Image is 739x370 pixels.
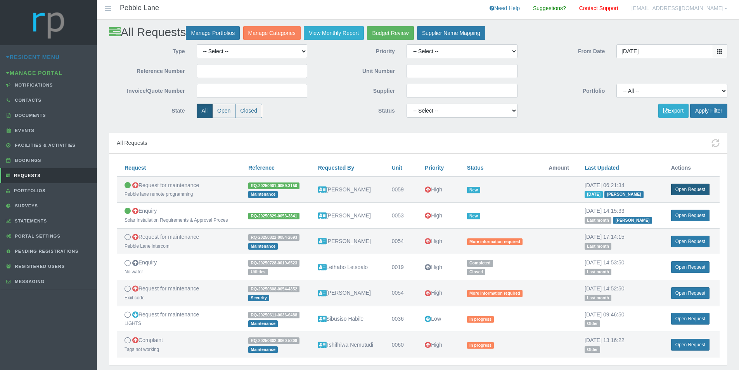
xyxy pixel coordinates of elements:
[6,70,62,76] a: Manage Portal
[13,98,42,102] span: Contacts
[425,165,444,171] a: Priority
[125,243,170,249] small: Pebble Lane intercom
[125,321,141,326] small: LIGHTS
[117,280,241,306] td: Request for maintenance
[577,203,663,229] td: [DATE] 14:15:33
[310,280,384,306] td: [PERSON_NAME]
[467,238,523,245] span: More information required
[310,332,384,358] td: Tshifhiwa Nemutudi
[212,104,235,118] label: Open
[671,287,710,299] a: Open Request
[248,165,275,171] a: Reference
[13,143,76,148] span: Facilities & Activities
[384,177,417,203] td: 0059
[549,165,569,171] span: Amount
[671,165,691,171] span: Actions
[13,83,53,87] span: Notifications
[585,165,619,171] a: Last Updated
[125,217,228,223] small: Solar Installation Requirements & Approval Proces
[125,165,146,171] a: Request
[671,210,710,221] a: Open Request
[577,306,663,332] td: [DATE] 09:46:50
[109,26,727,40] h2: All Requests
[417,280,459,306] td: High
[248,269,268,275] span: Utilities
[577,332,663,358] td: [DATE] 13:16:22
[313,44,401,56] label: Priority
[467,165,484,171] a: Status
[417,26,485,40] a: Supplier Name Mapping
[248,213,299,219] span: RQ-20250829-0053-3841
[384,254,417,280] td: 0019
[248,191,278,198] span: Maintenance
[186,26,240,40] a: Manage Portfolios
[577,177,663,203] td: [DATE] 06:21:34
[310,228,384,254] td: [PERSON_NAME]
[103,44,191,56] label: Type
[304,26,364,40] a: View Monthly Report
[235,104,262,118] label: Closed
[13,128,35,133] span: Events
[248,337,299,344] span: RQ-20250602-0060-5308
[117,306,241,332] td: Request for maintenance
[585,269,611,275] span: Last month
[310,254,384,280] td: Lethabo Letsoalo
[117,332,241,358] td: Complaint
[384,280,417,306] td: 0054
[577,280,663,306] td: [DATE] 14:52:50
[6,54,60,60] a: Resident Menu
[248,234,299,241] span: RQ-20250822-0054-2693
[384,332,417,358] td: 0060
[13,219,47,223] span: Statements
[604,191,644,198] span: [PERSON_NAME]
[117,177,241,203] td: Request for maintenance
[467,187,480,193] span: New
[467,269,486,275] span: Closed
[467,290,523,297] span: More information required
[13,249,79,254] span: Pending Registrations
[248,346,278,353] span: Maintenance
[197,104,213,118] label: All
[585,217,611,224] span: Last month
[125,295,145,301] small: Exiit code
[12,173,41,178] span: Requests
[248,286,299,292] span: RQ-20250808-0054-4352
[117,228,241,254] td: Request for maintenance
[585,320,600,327] span: Older
[467,342,494,349] span: In progress
[417,332,459,358] td: High
[13,279,45,284] span: Messaging
[125,191,193,197] small: Pebble lane remote programming
[467,316,494,323] span: In progress
[248,320,278,327] span: Maintenance
[248,312,299,318] span: RQ-20250611-0036-6488
[384,203,417,229] td: 0053
[417,306,459,332] td: Low
[671,236,710,247] a: Open Request
[13,203,38,208] span: Surveys
[120,4,159,12] h4: Pebble Lane
[13,234,61,238] span: Portal Settings
[13,113,46,118] span: Documents
[367,26,414,40] a: Budget Review
[13,264,65,269] span: Registered Users
[577,254,663,280] td: [DATE] 14:53:50
[658,104,689,118] button: Export
[467,213,480,219] span: New
[577,228,663,254] td: [DATE] 17:14:15
[392,165,402,171] a: Unit
[613,217,652,224] span: [PERSON_NAME]
[671,261,710,273] a: Open Request
[125,269,143,274] small: No water
[243,26,301,40] a: Manage Categories
[103,104,191,115] label: State
[585,191,603,198] span: [DATE]
[310,306,384,332] td: Sibusiso Habile
[384,306,417,332] td: 0036
[117,254,241,280] td: Enquiry
[417,228,459,254] td: High
[585,295,611,301] span: Last month
[417,254,459,280] td: High
[248,295,269,301] span: Security
[318,165,354,171] a: Requested By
